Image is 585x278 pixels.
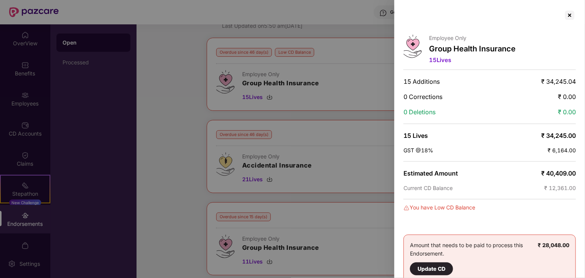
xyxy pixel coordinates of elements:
[403,169,458,177] span: Estimated Amount
[403,108,436,116] span: 0 Deletions
[541,169,576,177] span: ₹ 40,409.00
[429,44,516,53] p: Group Health Insurance
[541,78,576,85] span: ₹ 34,245.04
[403,203,576,212] div: You have Low CD Balance
[429,56,452,64] span: 15 Lives
[544,185,576,191] span: ₹ 12,361.00
[403,185,453,191] span: Current CD Balance
[403,35,422,58] img: svg+xml;base64,PHN2ZyB4bWxucz0iaHR0cDovL3d3dy53My5vcmcvMjAwMC9zdmciIHdpZHRoPSI0Ny43MTQiIGhlaWdodD...
[403,205,410,211] img: svg+xml;base64,PHN2ZyBpZD0iRGFuZ2VyLTMyeDMyIiB4bWxucz0iaHR0cDovL3d3dy53My5vcmcvMjAwMC9zdmciIHdpZH...
[429,35,516,41] p: Employee Only
[541,132,576,139] span: ₹ 34,245.00
[548,147,576,153] span: ₹ 6,164.00
[403,147,433,153] span: GST @18%
[418,265,445,273] div: Update CD
[403,78,440,85] span: 15 Additions
[403,93,442,101] span: 0 Corrections
[538,242,569,248] b: ₹ 28,048.00
[558,108,576,116] span: ₹ 0.00
[403,132,428,139] span: 15 Lives
[410,241,538,275] div: Amount that needs to be paid to process this Endorsement.
[558,93,576,101] span: ₹ 0.00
